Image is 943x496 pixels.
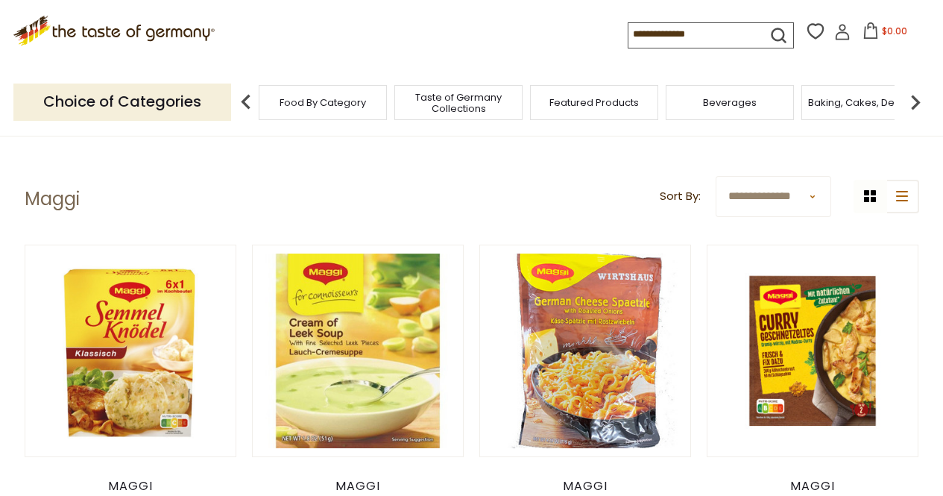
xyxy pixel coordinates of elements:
a: Baking, Cakes, Desserts [808,97,924,108]
label: Sort By: [660,187,701,206]
img: Maggi Cheese Spaetzle with Roasted Onions [480,245,691,456]
img: Maggi German Cream of Leek Soup Mix [253,245,464,456]
a: Beverages [703,97,757,108]
p: Choice of Categories [13,84,231,120]
a: Taste of Germany Collections [399,92,518,114]
span: $0.00 [882,25,907,37]
img: previous arrow [231,87,261,117]
a: Featured Products [549,97,639,108]
div: Maggi [252,479,464,494]
button: $0.00 [854,22,917,45]
a: Food By Category [280,97,366,108]
img: Maggi Bread Dumpling Mix Semmel Knoedel [25,245,236,456]
h1: Maggi [25,188,80,210]
div: Maggi [25,479,237,494]
div: Maggi [479,479,692,494]
div: Maggi [707,479,919,494]
img: next arrow [901,87,930,117]
img: Maggi Curry-Geschnetzeltes [707,245,918,456]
